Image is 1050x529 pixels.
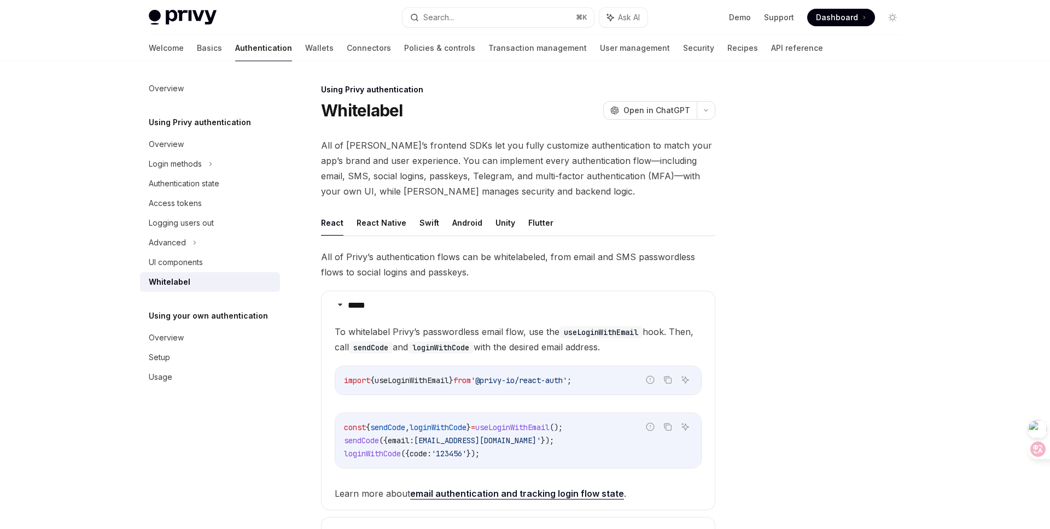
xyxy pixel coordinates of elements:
[140,328,280,348] a: Overview
[149,116,251,129] h5: Using Privy authentication
[149,35,184,61] a: Welcome
[344,375,370,385] span: import
[402,8,594,27] button: Search...⌘K
[335,486,702,501] span: Learn more about .
[678,373,692,387] button: Ask AI
[149,236,186,249] div: Advanced
[884,9,901,26] button: Toggle dark mode
[405,422,410,432] span: ,
[623,105,690,116] span: Open in ChatGPT
[321,210,343,236] button: React
[347,35,391,61] a: Connectors
[149,82,184,95] div: Overview
[410,488,624,499] a: email authentication and tracking login flow state
[603,101,697,120] button: Open in ChatGPT
[321,138,715,199] span: All of [PERSON_NAME]’s frontend SDKs let you fully customize authentication to match your app’s b...
[423,11,454,24] div: Search...
[643,373,657,387] button: Report incorrect code
[488,35,587,61] a: Transaction management
[661,420,675,434] button: Copy the contents from the code block
[335,324,702,355] span: To whitelabel Privy’s passwordless email flow, use the hook. Then, call and with the desired emai...
[235,35,292,61] a: Authentication
[305,35,334,61] a: Wallets
[321,84,715,95] div: Using Privy authentication
[771,35,823,61] a: API reference
[344,449,401,459] span: loginWithCode
[140,193,280,213] a: Access tokens
[321,249,715,280] span: All of Privy’s authentication flows can be whitelabeled, from email and SMS passwordless flows to...
[149,275,190,289] div: Whitelabel
[729,12,751,23] a: Demo
[475,422,550,432] span: useLoginWithEmail
[140,134,280,154] a: Overview
[807,9,875,26] a: Dashboard
[599,8,647,27] button: Ask AI
[140,174,280,193] a: Authentication state
[764,12,794,23] a: Support
[321,101,403,120] h1: Whitelabel
[471,375,567,385] span: '@privy-io/react-auth'
[401,449,410,459] span: ({
[357,210,406,236] button: React Native
[678,420,692,434] button: Ask AI
[149,216,214,230] div: Logging users out
[349,342,393,354] code: sendCode
[366,422,370,432] span: {
[149,309,268,322] h5: Using your own authentication
[140,252,280,272] a: UI components
[197,35,222,61] a: Basics
[344,436,379,445] span: sendCode
[683,35,714,61] a: Security
[379,436,388,445] span: ({
[600,35,670,61] a: User management
[149,331,184,344] div: Overview
[541,436,554,445] span: });
[495,210,515,236] button: Unity
[149,351,170,364] div: Setup
[140,348,280,367] a: Setup
[388,436,414,445] span: email:
[567,375,571,385] span: ;
[321,291,715,510] details: *****To whitelabel Privy’s passwordless email flow, use theuseLoginWithEmailhook. Then, callsendC...
[410,449,431,459] span: code:
[140,367,280,387] a: Usage
[419,210,439,236] button: Swift
[576,13,587,22] span: ⌘ K
[149,177,219,190] div: Authentication state
[559,326,643,338] code: useLoginWithEmail
[140,272,280,292] a: Whitelabel
[449,375,453,385] span: }
[375,375,449,385] span: useLoginWithEmail
[149,10,217,25] img: light logo
[618,12,640,23] span: Ask AI
[140,213,280,233] a: Logging users out
[410,422,466,432] span: loginWithCode
[661,373,675,387] button: Copy the contents from the code block
[370,422,405,432] span: sendCode
[149,371,172,384] div: Usage
[370,375,375,385] span: {
[452,210,482,236] button: Android
[466,449,480,459] span: });
[528,210,553,236] button: Flutter
[149,138,184,151] div: Overview
[727,35,758,61] a: Recipes
[149,256,203,269] div: UI components
[404,35,475,61] a: Policies & controls
[344,422,366,432] span: const
[550,422,563,432] span: ();
[466,422,471,432] span: }
[431,449,466,459] span: '123456'
[471,422,475,432] span: =
[408,342,474,354] code: loginWithCode
[414,436,541,445] span: [EMAIL_ADDRESS][DOMAIN_NAME]'
[643,420,657,434] button: Report incorrect code
[816,12,858,23] span: Dashboard
[149,197,202,210] div: Access tokens
[149,157,202,171] div: Login methods
[453,375,471,385] span: from
[140,79,280,98] a: Overview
